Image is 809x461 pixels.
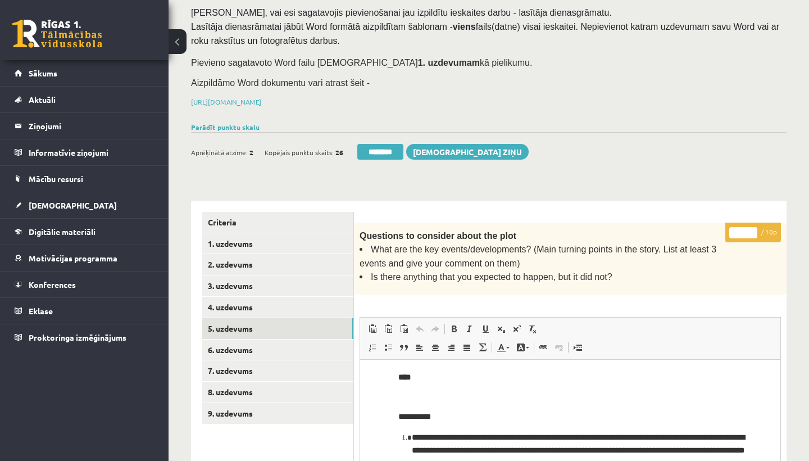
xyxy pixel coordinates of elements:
[191,123,260,132] a: Parādīt punktu skalu
[509,322,525,336] a: Superscript
[29,94,56,105] span: Aktuāli
[202,233,353,254] a: 1. uzdevums
[191,78,370,88] span: Aizpildāmo Word dokumentu vari atrast šeit -
[15,60,154,86] a: Sākums
[29,113,154,139] legend: Ziņojumi
[15,192,154,218] a: [DEMOGRAPHIC_DATA]
[535,340,551,355] a: Link (⌘+K)
[29,200,117,210] span: [DEMOGRAPHIC_DATA]
[446,322,462,336] a: Bold (⌘+B)
[202,254,353,275] a: 2. uzdevums
[15,139,154,165] a: Informatīvie ziņojumi
[493,322,509,336] a: Subscript
[191,144,248,161] span: Aprēķinātā atzīme:
[453,22,476,31] strong: viens
[202,403,353,424] a: 9. uzdevums
[335,144,343,161] span: 26
[202,318,353,339] a: 5. uzdevums
[29,279,76,290] span: Konferences
[29,139,154,165] legend: Informatīvie ziņojumi
[371,272,612,282] span: Is there anything that you expected to happen, but it did not?
[202,275,353,296] a: 3. uzdevums
[15,324,154,350] a: Proktoringa izmēģinājums
[202,212,353,233] a: Criteria
[396,340,412,355] a: Block Quote
[459,340,475,355] a: Justify
[12,20,102,48] a: Rīgas 1. Tālmācības vidusskola
[418,58,480,67] strong: 1. uzdevumam
[15,245,154,271] a: Motivācijas programma
[202,382,353,403] a: 8. uzdevums
[365,322,380,336] a: Paste (⌘+V)
[443,340,459,355] a: Align Right
[15,219,154,245] a: Digitālie materiāli
[412,322,428,336] a: Undo (⌘+Z)
[29,68,57,78] span: Sākums
[15,298,154,324] a: Eklase
[396,322,412,336] a: Paste from Word
[406,144,529,160] a: [DEMOGRAPHIC_DATA] ziņu
[202,360,353,381] a: 7. uzdevums
[513,340,533,355] a: Background Colour
[380,340,396,355] a: Insert/Remove Bulleted List
[551,340,567,355] a: Unlink
[475,340,490,355] a: Math
[412,340,428,355] a: Align Left
[478,322,493,336] a: Underline (⌘+U)
[202,297,353,318] a: 4. uzdevums
[428,340,443,355] a: Centre
[191,8,781,46] span: [PERSON_NAME], vai esi sagatavojis pievienošanai jau izpildītu ieskaites darbu - lasītāja dienasg...
[493,340,513,355] a: Text Colour
[15,87,154,112] a: Aktuāli
[525,322,540,336] a: Remove Format
[15,113,154,139] a: Ziņojumi
[360,245,716,268] span: What are the key events/developments? (Main turning points in the story. List at least 3 events a...
[191,58,532,67] span: Pievieno sagatavoto Word failu [DEMOGRAPHIC_DATA] kā pielikumu.
[570,340,585,355] a: Insert Page Break for Printing
[462,322,478,336] a: Italic (⌘+I)
[29,306,53,316] span: Eklase
[15,272,154,297] a: Konferences
[428,322,443,336] a: Redo (⌘+Y)
[11,11,408,23] body: Rich Text Editor, wiswyg-editor-47433994414960-1760293651-781
[249,144,253,161] span: 2
[11,11,409,216] body: Rich Text Editor, wiswyg-editor-user-answer-47433941530720
[29,253,117,263] span: Motivācijas programma
[265,144,334,161] span: Kopējais punktu skaits:
[15,166,154,192] a: Mācību resursi
[725,223,781,242] p: / 10p
[360,231,516,241] span: Questions to consider about the plot
[202,340,353,360] a: 6. uzdevums
[29,332,126,342] span: Proktoringa izmēģinājums
[365,340,380,355] a: Insert/Remove Numbered List
[29,174,83,184] span: Mācību resursi
[380,322,396,336] a: Paste as plain text (⌘+⌥+⇧+V)
[191,97,261,106] a: [URL][DOMAIN_NAME]
[29,227,96,237] span: Digitālie materiāli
